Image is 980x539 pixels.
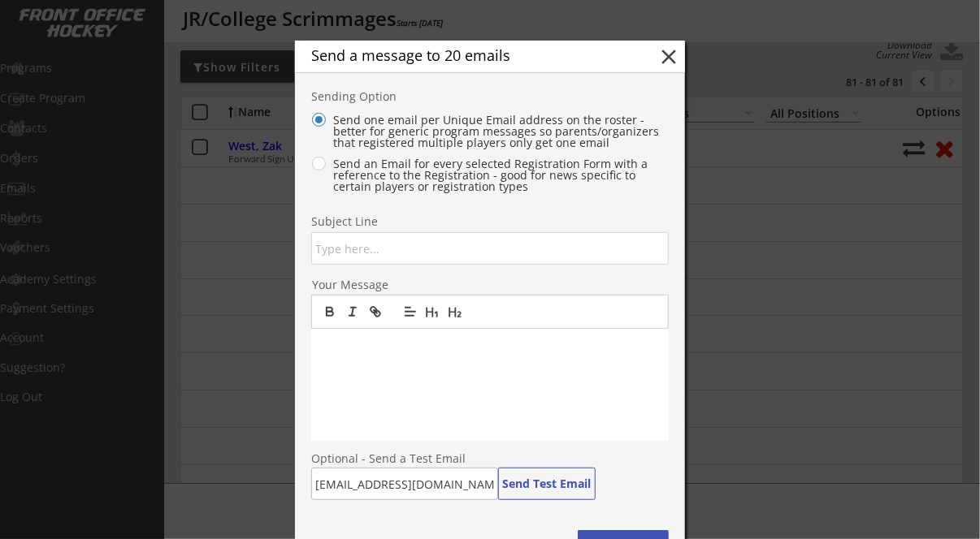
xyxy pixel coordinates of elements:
[312,279,427,291] div: Your Message
[657,45,681,69] button: close
[399,302,422,321] span: Text alignment
[328,158,661,192] label: Send an Email for every selected Registration Form with a reference to the Registration - good fo...
[311,232,669,265] input: Type here...
[311,468,498,500] input: Email address
[311,91,426,102] div: Sending Option
[328,114,661,149] label: Send one email per Unique Email address on the roster - better for generic program messages so pa...
[311,48,631,63] div: Send a message to 20 emails
[311,216,426,227] div: Subject Line
[498,468,596,500] button: Send Test Email
[311,453,669,464] div: Optional - Send a Test Email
